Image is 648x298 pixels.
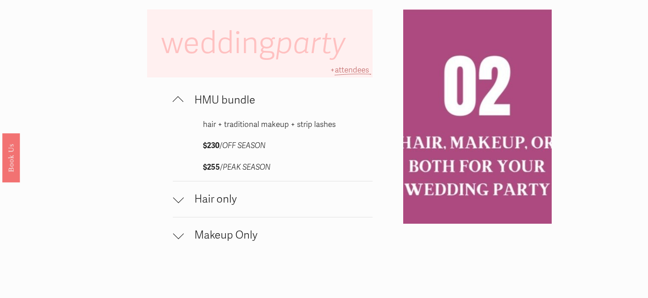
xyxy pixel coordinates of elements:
[275,25,346,62] em: party
[203,141,220,150] strong: $230
[335,65,369,75] span: attendees
[173,181,373,217] button: Hair only
[330,65,335,75] span: +
[173,82,373,118] button: HMU bundle
[161,25,352,62] span: wedding
[184,229,373,242] span: Makeup Only
[184,94,373,107] span: HMU bundle
[2,133,20,182] a: Book Us
[203,161,343,175] p: /
[223,163,270,172] em: PEAK SEASON
[203,139,343,153] p: /
[222,141,265,150] em: OFF SEASON
[184,193,373,206] span: Hair only
[203,163,220,172] strong: $255
[203,118,343,132] p: hair + traditional makeup + strip lashes
[173,217,373,253] button: Makeup Only
[173,118,373,181] div: HMU bundle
